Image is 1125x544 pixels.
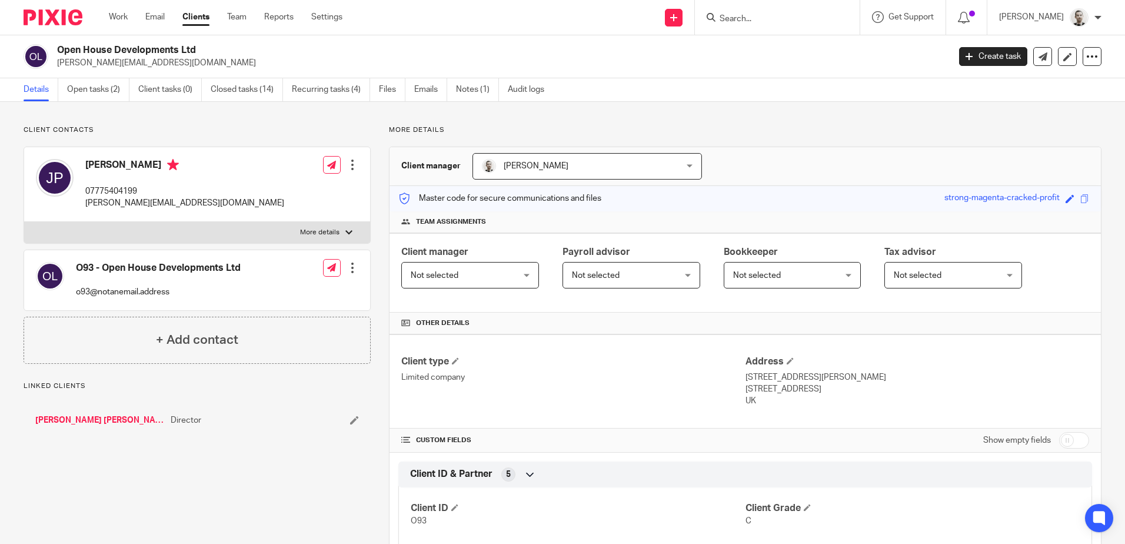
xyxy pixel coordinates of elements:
[76,262,241,274] h4: O93 - Open House Developments Ltd
[401,160,461,172] h3: Client manager
[211,78,283,101] a: Closed tasks (14)
[416,319,470,328] span: Other details
[24,382,371,391] p: Linked clients
[171,414,201,426] span: Director
[85,197,284,209] p: [PERSON_NAME][EMAIL_ADDRESS][DOMAIN_NAME]
[35,414,165,426] a: [PERSON_NAME] [PERSON_NAME]
[156,331,238,349] h4: + Add contact
[482,159,496,173] img: PS.png
[745,371,1089,383] p: [STREET_ADDRESS][PERSON_NAME]
[888,13,934,21] span: Get Support
[508,78,553,101] a: Audit logs
[398,193,601,204] p: Master code for secure communications and files
[894,271,941,280] span: Not selected
[67,78,129,101] a: Open tasks (2)
[292,78,370,101] a: Recurring tasks (4)
[745,502,1080,515] h4: Client Grade
[506,469,511,480] span: 5
[36,159,74,197] img: svg%3E
[167,159,179,171] i: Primary
[983,434,1051,446] label: Show empty fields
[401,356,745,368] h4: Client type
[138,78,202,101] a: Client tasks (0)
[24,44,48,69] img: svg%3E
[227,11,247,23] a: Team
[264,11,294,23] a: Reports
[401,371,745,383] p: Limited company
[456,78,499,101] a: Notes (1)
[718,14,824,25] input: Search
[959,47,1027,66] a: Create task
[401,247,468,257] span: Client manager
[745,395,1089,407] p: UK
[85,159,284,174] h4: [PERSON_NAME]
[145,11,165,23] a: Email
[1070,8,1089,27] img: PS.png
[311,11,342,23] a: Settings
[999,11,1064,23] p: [PERSON_NAME]
[745,383,1089,395] p: [STREET_ADDRESS]
[414,78,447,101] a: Emails
[24,78,58,101] a: Details
[562,247,630,257] span: Payroll advisor
[76,286,241,298] p: o93@notanemail.address
[24,9,82,25] img: Pixie
[724,247,778,257] span: Bookkeeper
[884,247,936,257] span: Tax advisor
[85,185,284,197] p: 07775404199
[411,517,427,525] span: O93
[401,436,745,445] h4: CUSTOM FIELDS
[36,262,64,290] img: svg%3E
[379,78,405,101] a: Files
[389,125,1101,135] p: More details
[504,162,568,170] span: [PERSON_NAME]
[109,11,128,23] a: Work
[57,57,941,69] p: [PERSON_NAME][EMAIL_ADDRESS][DOMAIN_NAME]
[410,468,492,480] span: Client ID & Partner
[745,517,751,525] span: C
[411,271,458,280] span: Not selected
[944,192,1060,205] div: strong-magenta-cracked-profit
[300,228,340,237] p: More details
[745,356,1089,368] h4: Address
[572,271,620,280] span: Not selected
[182,11,209,23] a: Clients
[733,271,781,280] span: Not selected
[57,44,764,57] h2: Open House Developments Ltd
[416,217,486,227] span: Team assignments
[24,125,371,135] p: Client contacts
[411,502,745,515] h4: Client ID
